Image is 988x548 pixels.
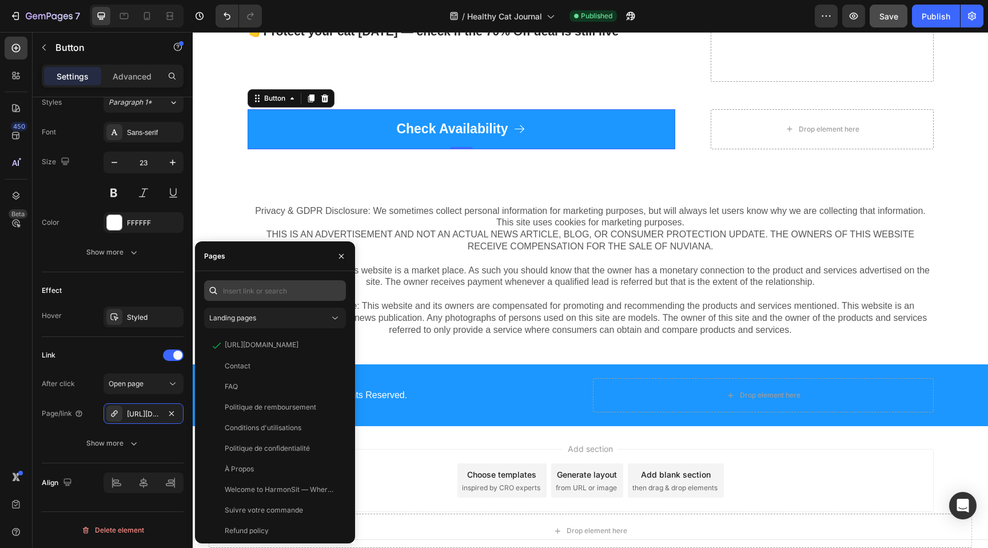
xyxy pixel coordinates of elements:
span: Save [879,11,898,21]
div: After click [42,379,75,389]
button: Show more [42,433,184,454]
p: Privacy & GDPR Disclosure: We sometimes collect personal information for marketing purposes, but ... [56,173,740,257]
div: Conditions d'utilisations [225,423,301,433]
iframe: Design area [193,32,988,548]
div: Welcome to HarmonSit — Where Comfort Meets Durability in the Great Outdoors. [225,485,334,495]
button: Save [870,5,907,27]
p: Advanced [113,70,152,82]
p: Settings [57,70,89,82]
div: [URL][DOMAIN_NAME] [127,409,160,419]
input: Insert link or search [204,280,346,301]
span: / [462,10,465,22]
div: Politique de confidentialité [225,443,310,454]
div: Align [42,475,74,491]
span: Add section [370,411,425,423]
div: Font [42,127,56,137]
div: Drop element here [606,93,667,102]
div: Show more [86,438,140,449]
span: Open page [109,379,144,388]
span: from URL or image [363,451,424,461]
div: Add blank section [448,436,518,448]
div: FAQ [225,382,238,392]
div: Open Intercom Messenger [949,492,977,519]
button: Delete element [42,521,184,539]
div: Color [42,217,59,228]
div: Generate layout [364,436,424,448]
div: Contact [225,361,250,371]
button: Show more [42,242,184,263]
div: 450 [11,122,27,131]
div: Button [69,61,95,72]
p: 7 [75,9,80,23]
div: Hover [42,311,62,321]
div: Show more [86,247,140,258]
button: Publish [912,5,960,27]
p: Button [55,41,153,54]
div: Suivre votre commande [225,505,303,515]
span: Landing pages [209,313,256,322]
div: Refund policy [225,526,269,536]
button: Paragraph 1* [103,92,184,113]
button: Landing pages [204,308,346,328]
div: Styles [42,97,62,108]
p: Copyright © 2024. All Rights Reserved. [56,358,395,370]
p: Check Availability [204,89,315,106]
div: Effect [42,285,62,296]
span: Published [581,11,612,21]
div: Choose templates [274,436,344,448]
div: Delete element [81,523,144,537]
div: Politique de remboursement [225,402,316,412]
div: FFFFFF [127,218,181,228]
div: Size [42,154,72,170]
div: Link [42,350,55,360]
span: then drag & drop elements [440,451,525,461]
div: À Propos [225,464,254,474]
div: Beta [9,209,27,219]
button: 7 [5,5,85,27]
div: Styled [127,312,181,323]
p: Advertising Disclosure: This website and its owners are compensated for promoting and recommendin... [56,256,740,304]
a: Check Availability [55,77,483,117]
div: Sans-serif [127,128,181,138]
div: [URL][DOMAIN_NAME] [225,340,298,350]
div: Drop element here [547,359,608,368]
div: Page/link [42,408,83,419]
div: Publish [922,10,950,22]
button: Open page [103,374,184,394]
div: Drop element here [374,494,435,503]
div: Pages [204,251,225,261]
span: inspired by CRO experts [269,451,348,461]
span: Healthy Cat Journal [467,10,542,22]
span: Paragraph 1* [109,97,152,108]
div: Undo/Redo [216,5,262,27]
